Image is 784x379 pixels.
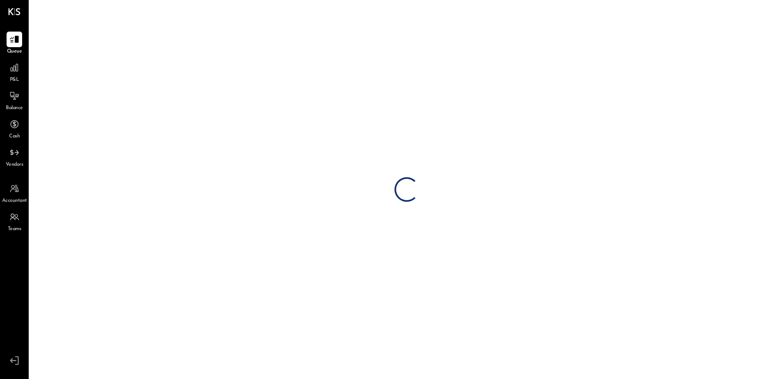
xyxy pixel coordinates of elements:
span: Queue [7,48,22,55]
a: Queue [0,32,28,55]
span: Vendors [6,161,23,169]
a: Accountant [0,181,28,205]
a: P&L [0,60,28,84]
a: Teams [0,209,28,233]
span: P&L [10,76,19,84]
span: Teams [8,226,21,233]
span: Cash [9,133,20,140]
span: Accountant [2,197,27,205]
span: Balance [6,105,23,112]
a: Vendors [0,145,28,169]
a: Cash [0,116,28,140]
a: Balance [0,88,28,112]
